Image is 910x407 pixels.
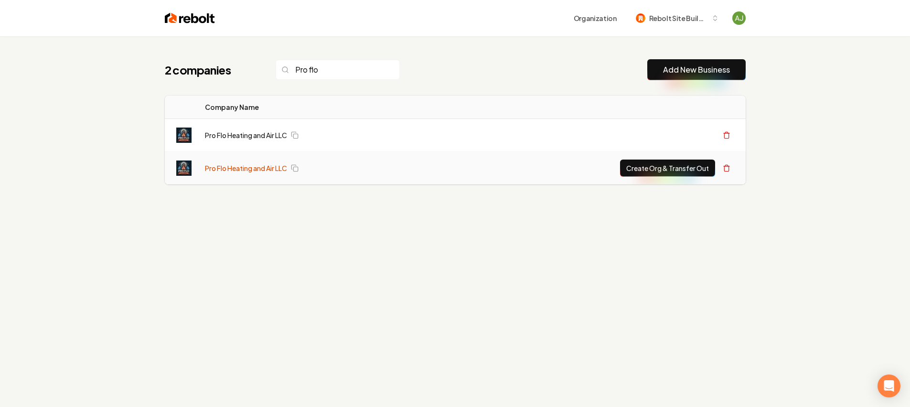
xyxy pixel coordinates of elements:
[649,13,707,23] span: Rebolt Site Builder
[636,13,645,23] img: Rebolt Site Builder
[205,163,287,173] a: Pro Flo Heating and Air LLC
[732,11,746,25] button: Open user button
[165,11,215,25] img: Rebolt Logo
[568,10,622,27] button: Organization
[878,375,900,397] div: Open Intercom Messenger
[197,96,443,119] th: Company Name
[620,160,715,177] button: Create Org & Transfer Out
[647,59,746,80] button: Add New Business
[732,11,746,25] img: AJ Nimeh
[205,130,287,140] a: Pro Flo Heating and Air LLC
[276,60,400,80] input: Search...
[663,64,730,75] a: Add New Business
[165,62,257,77] h1: 2 companies
[176,128,192,143] img: Pro Flo Heating and Air LLC logo
[176,161,192,176] img: Pro Flo Heating and Air LLC logo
